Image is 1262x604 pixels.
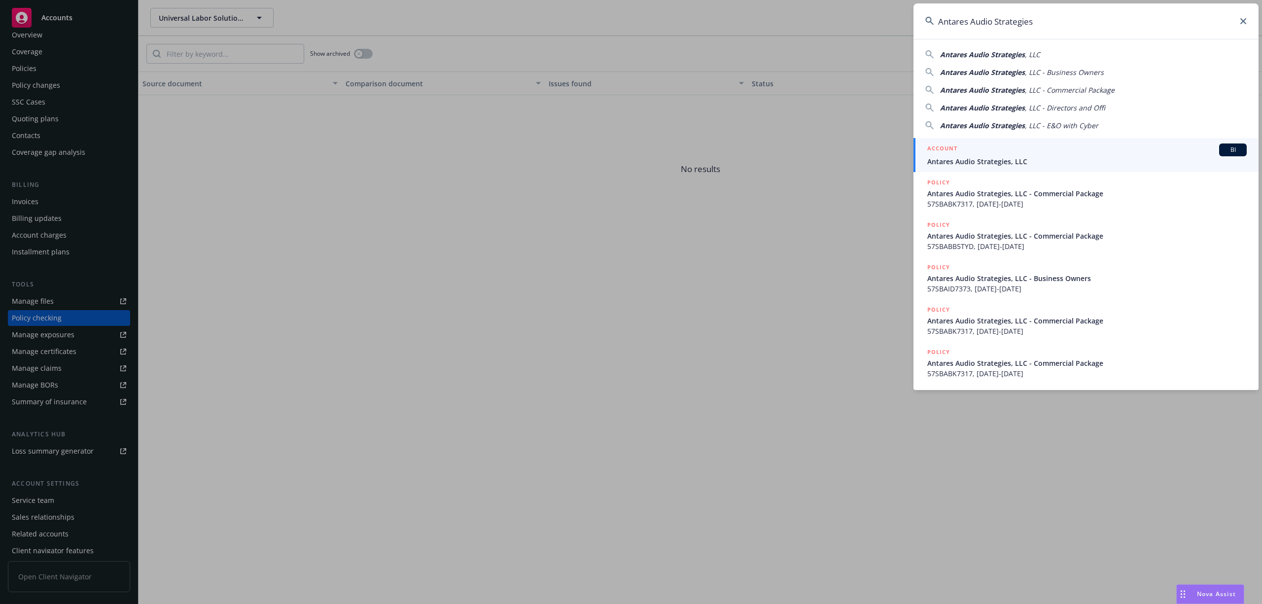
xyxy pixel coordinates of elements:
span: , LLC - E&O with Cyber [1025,121,1098,130]
button: Nova Assist [1176,584,1244,604]
span: Antares Audio Strategies, LLC - Commercial Package [927,188,1247,199]
h5: POLICY [927,262,950,272]
div: Drag to move [1177,585,1189,604]
h5: POLICY [927,178,950,187]
a: POLICYAntares Audio Strategies, LLC - Commercial Package57SBABK7317, [DATE]-[DATE] [913,342,1259,384]
span: , LLC - Directors and Offi [1025,103,1105,112]
h5: POLICY [927,220,950,230]
a: POLICYAntares Audio Strategies, LLC - Commercial Package57SBABK7317, [DATE]-[DATE] [913,172,1259,214]
span: , LLC - Business Owners [1025,68,1104,77]
span: Antares Audio Strategies, LLC - Business Owners [927,273,1247,284]
a: POLICYAntares Audio Strategies, LLC - Business Owners57SBAID7373, [DATE]-[DATE] [913,257,1259,299]
span: 57SBABB5TYD, [DATE]-[DATE] [927,241,1247,251]
span: , LLC - Commercial Package [1025,85,1115,95]
span: Antares Audio Strategies [940,85,1025,95]
span: 57SBABK7317, [DATE]-[DATE] [927,199,1247,209]
a: ACCOUNTBIAntares Audio Strategies, LLC [913,138,1259,172]
span: , LLC [1025,50,1040,59]
span: Antares Audio Strategies, LLC - Commercial Package [927,316,1247,326]
span: 57SBABK7317, [DATE]-[DATE] [927,368,1247,379]
a: POLICYAntares Audio Strategies, LLC - Commercial Package57SBABK7317, [DATE]-[DATE] [913,299,1259,342]
span: Nova Assist [1197,590,1236,598]
span: Antares Audio Strategies, LLC - Commercial Package [927,231,1247,241]
input: Search... [913,3,1259,39]
span: Antares Audio Strategies [940,50,1025,59]
span: 57SBAID7373, [DATE]-[DATE] [927,284,1247,294]
h5: POLICY [927,347,950,357]
span: Antares Audio Strategies [940,103,1025,112]
span: 57SBABK7317, [DATE]-[DATE] [927,326,1247,336]
a: POLICYAntares Audio Strategies, LLC - Commercial Package57SBABB5TYD, [DATE]-[DATE] [913,214,1259,257]
span: Antares Audio Strategies, LLC [927,156,1247,167]
span: Antares Audio Strategies [940,121,1025,130]
h5: ACCOUNT [927,143,957,155]
span: Antares Audio Strategies [940,68,1025,77]
h5: POLICY [927,305,950,315]
span: Antares Audio Strategies, LLC - Commercial Package [927,358,1247,368]
span: BI [1223,145,1243,154]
